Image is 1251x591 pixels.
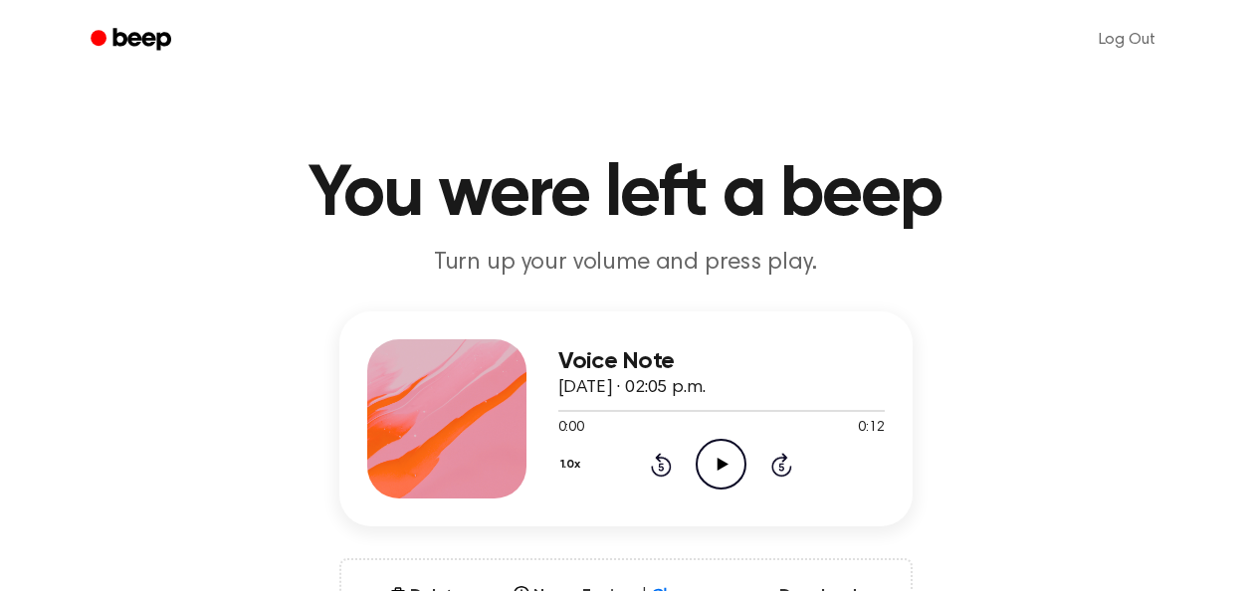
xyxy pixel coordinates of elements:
p: Turn up your volume and press play. [244,247,1008,280]
span: 0:00 [558,418,584,439]
span: 0:12 [858,418,884,439]
span: [DATE] · 02:05 p.m. [558,379,706,397]
h1: You were left a beep [116,159,1136,231]
a: Log Out [1079,16,1175,64]
a: Beep [77,21,189,60]
h3: Voice Note [558,348,885,375]
button: 1.0x [558,448,588,482]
